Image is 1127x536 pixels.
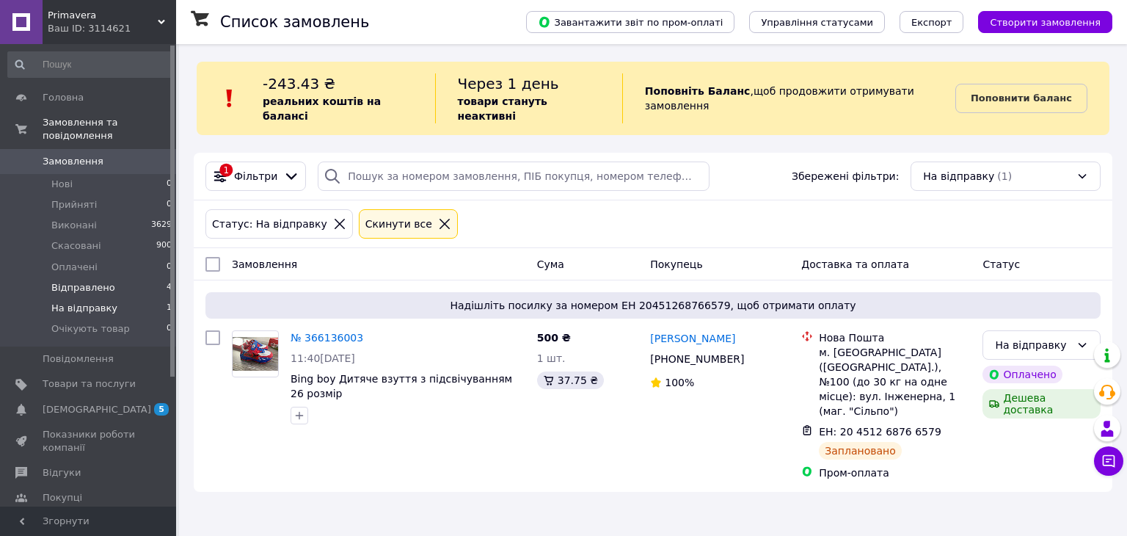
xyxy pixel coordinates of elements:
div: Оплачено [982,366,1062,383]
span: Замовлення [232,258,297,270]
span: Товари та послуги [43,377,136,391]
span: На відправку [51,302,117,315]
span: [DEMOGRAPHIC_DATA] [43,403,151,416]
div: [PHONE_NUMBER] [647,349,747,369]
span: -243.43 ₴ [263,75,335,93]
span: 1 шт. [537,352,566,364]
span: 0 [167,178,172,191]
button: Чат з покупцем [1094,446,1123,476]
span: Нові [51,178,73,191]
span: 0 [167,261,172,274]
a: Створити замовлення [963,15,1112,27]
span: Головна [43,91,84,104]
span: 100% [665,377,694,388]
span: Повідомлення [43,352,114,366]
button: Завантажити звіт по пром-оплаті [526,11,734,33]
div: 37.75 ₴ [537,372,604,389]
span: Виконані [51,219,97,232]
button: Створити замовлення [978,11,1112,33]
button: Управління статусами [749,11,885,33]
span: 0 [167,198,172,211]
span: Фільтри [234,169,277,184]
span: Замовлення [43,155,103,168]
span: 5 [154,403,169,416]
span: Статус [982,258,1020,270]
span: Оплачені [51,261,98,274]
span: Відправлено [51,281,115,294]
input: Пошук за номером замовлення, ПІБ покупця, номером телефону, Email, номером накладної [318,162,709,191]
a: Фото товару [232,330,279,377]
img: :exclamation: [219,87,241,109]
span: Завантажити звіт по пром-оплаті [538,15,723,29]
span: Управління статусами [761,17,873,28]
span: На відправку [923,169,994,184]
span: Cума [537,258,564,270]
span: Через 1 день [458,75,559,93]
span: Primavera [48,9,158,22]
b: товари стануть неактивні [458,95,547,122]
div: Заплановано [819,442,902,460]
div: Статус: На відправку [209,216,330,232]
span: Очікують товар [51,322,130,336]
div: Пром-оплата [819,466,971,480]
span: Надішліть посилку за номером ЕН 20451268766579, щоб отримати оплату [211,298,1095,313]
span: 4 [167,281,172,294]
b: Поповнити баланс [971,93,1072,104]
b: Поповніть Баланс [645,85,751,97]
span: Покупці [43,491,82,504]
div: На відправку [995,337,1071,353]
span: Відгуки [43,466,81,479]
div: , щоб продовжити отримувати замовлення [622,73,955,123]
span: Збережені фільтри: [792,169,899,184]
div: Ваш ID: 3114621 [48,22,176,35]
a: Bing boy Дитяче взуття з підсвічуванням 26 розмір [291,373,516,399]
input: Пошук [7,51,173,78]
span: Створити замовлення [990,17,1101,28]
span: Замовлення та повідомлення [43,116,176,142]
span: Експорт [911,17,952,28]
div: Дешева доставка [982,389,1101,419]
span: ЕН: 20 4512 6876 6579 [819,426,941,438]
span: 3629 [151,219,172,232]
span: Покупець [650,258,702,270]
span: (1) [997,170,1012,182]
button: Експорт [900,11,964,33]
a: [PERSON_NAME] [650,331,735,346]
div: Cкинути все [362,216,435,232]
div: Нова Пошта [819,330,971,345]
a: № 366136003 [291,332,363,344]
span: Доставка та оплата [801,258,909,270]
span: Прийняті [51,198,97,211]
h1: Список замовлень [220,13,369,31]
span: 11:40[DATE] [291,352,355,364]
span: Скасовані [51,239,101,253]
img: Фото товару [233,337,278,372]
b: реальних коштів на балансі [263,95,381,122]
span: Показники роботи компанії [43,428,136,454]
span: 1 [167,302,172,315]
a: Поповнити баланс [955,84,1087,113]
span: 500 ₴ [537,332,571,344]
span: 900 [156,239,172,253]
span: 0 [167,322,172,336]
div: м. [GEOGRAPHIC_DATA] ([GEOGRAPHIC_DATA].), №100 (до 30 кг на одне місце): вул. Інженерна, 1 (маг.... [819,345,971,419]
